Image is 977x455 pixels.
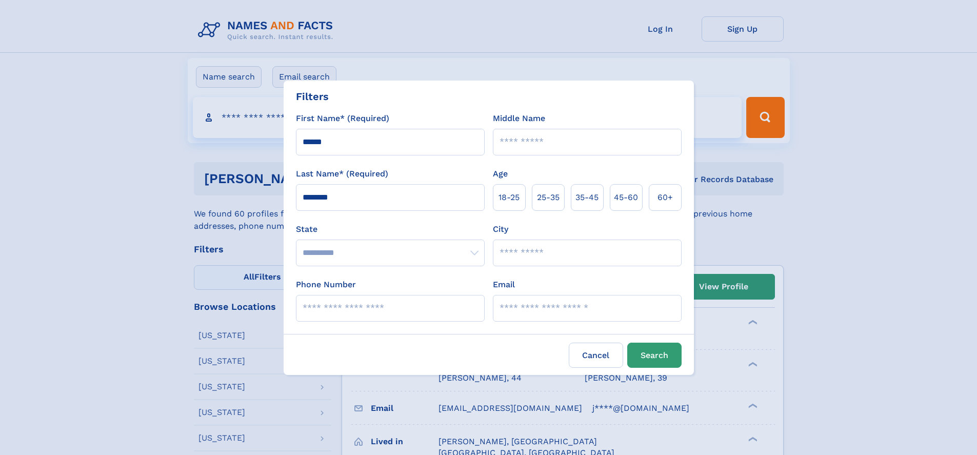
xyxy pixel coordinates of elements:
label: Middle Name [493,112,545,125]
span: 60+ [657,191,673,204]
span: 18‑25 [499,191,520,204]
label: Age [493,168,508,180]
span: 35‑45 [575,191,599,204]
button: Search [627,343,682,368]
span: 45‑60 [614,191,638,204]
label: Email [493,279,515,291]
label: Last Name* (Required) [296,168,388,180]
label: First Name* (Required) [296,112,389,125]
label: Phone Number [296,279,356,291]
label: City [493,223,508,235]
span: 25‑35 [537,191,560,204]
label: Cancel [569,343,623,368]
label: State [296,223,485,235]
div: Filters [296,89,329,104]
